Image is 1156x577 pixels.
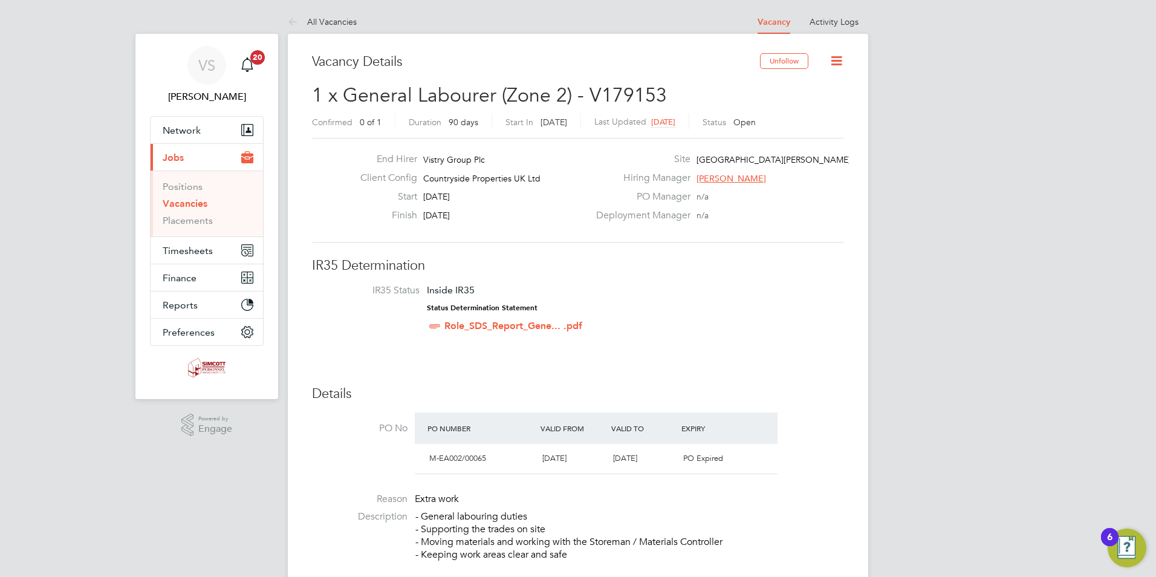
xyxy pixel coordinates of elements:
[541,117,567,128] span: [DATE]
[415,510,844,561] p: - General labouring duties - Supporting the trades on site - Moving materials and working with th...
[427,284,475,296] span: Inside IR35
[324,284,420,297] label: IR35 Status
[683,453,723,463] span: PO Expired
[589,191,690,203] label: PO Manager
[505,117,533,128] label: Start In
[351,172,417,184] label: Client Config
[163,327,215,338] span: Preferences
[613,453,637,463] span: [DATE]
[429,453,486,463] span: M-EA002/00065
[150,90,264,104] span: Vicky Sheldrake
[810,16,859,27] a: Activity Logs
[697,191,709,202] span: n/a
[423,191,450,202] span: [DATE]
[151,264,263,291] button: Finance
[760,53,808,69] button: Unfollow
[163,272,196,284] span: Finance
[151,237,263,264] button: Timesheets
[312,53,760,71] h3: Vacancy Details
[351,191,417,203] label: Start
[135,34,278,399] nav: Main navigation
[703,117,726,128] label: Status
[542,453,567,463] span: [DATE]
[537,417,608,439] div: Valid From
[589,153,690,166] label: Site
[151,171,263,236] div: Jobs
[758,17,790,27] a: Vacancy
[151,292,263,318] button: Reports
[360,117,382,128] span: 0 of 1
[427,304,537,312] strong: Status Determination Statement
[423,154,485,165] span: Vistry Group Plc
[449,117,478,128] span: 90 days
[312,493,408,506] label: Reason
[423,210,450,221] span: [DATE]
[1107,537,1112,553] div: 6
[1108,529,1146,567] button: Open Resource Center, 6 new notifications
[312,422,408,435] label: PO No
[288,16,357,27] a: All Vacancies
[312,510,408,523] label: Description
[312,117,352,128] label: Confirmed
[409,117,441,128] label: Duration
[424,417,537,439] div: PO Number
[589,209,690,222] label: Deployment Manager
[250,50,265,65] span: 20
[312,385,844,403] h3: Details
[678,417,749,439] div: Expiry
[312,83,667,107] span: 1 x General Labourer (Zone 2) - V179153
[163,215,213,226] a: Placements
[423,173,541,184] span: Countryside Properties UK Ltd
[312,257,844,275] h3: IR35 Determination
[733,117,756,128] span: Open
[150,358,264,377] a: Go to home page
[198,57,215,73] span: VS
[151,117,263,143] button: Network
[651,117,675,127] span: [DATE]
[198,414,232,424] span: Powered by
[589,172,690,184] label: Hiring Manager
[151,144,263,171] button: Jobs
[151,319,263,345] button: Preferences
[351,153,417,166] label: End Hirer
[351,209,417,222] label: Finish
[697,154,851,165] span: [GEOGRAPHIC_DATA][PERSON_NAME]
[163,198,207,209] a: Vacancies
[163,125,201,136] span: Network
[697,210,709,221] span: n/a
[163,181,203,192] a: Positions
[150,46,264,104] a: VS[PERSON_NAME]
[163,152,184,163] span: Jobs
[697,173,766,184] span: [PERSON_NAME]
[181,414,233,437] a: Powered byEngage
[444,320,582,331] a: Role_SDS_Report_Gene... .pdf
[198,424,232,434] span: Engage
[415,493,459,505] span: Extra work
[163,245,213,256] span: Timesheets
[608,417,679,439] div: Valid To
[235,46,259,85] a: 20
[594,116,646,127] label: Last Updated
[163,299,198,311] span: Reports
[188,358,226,377] img: simcott-logo-retina.png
